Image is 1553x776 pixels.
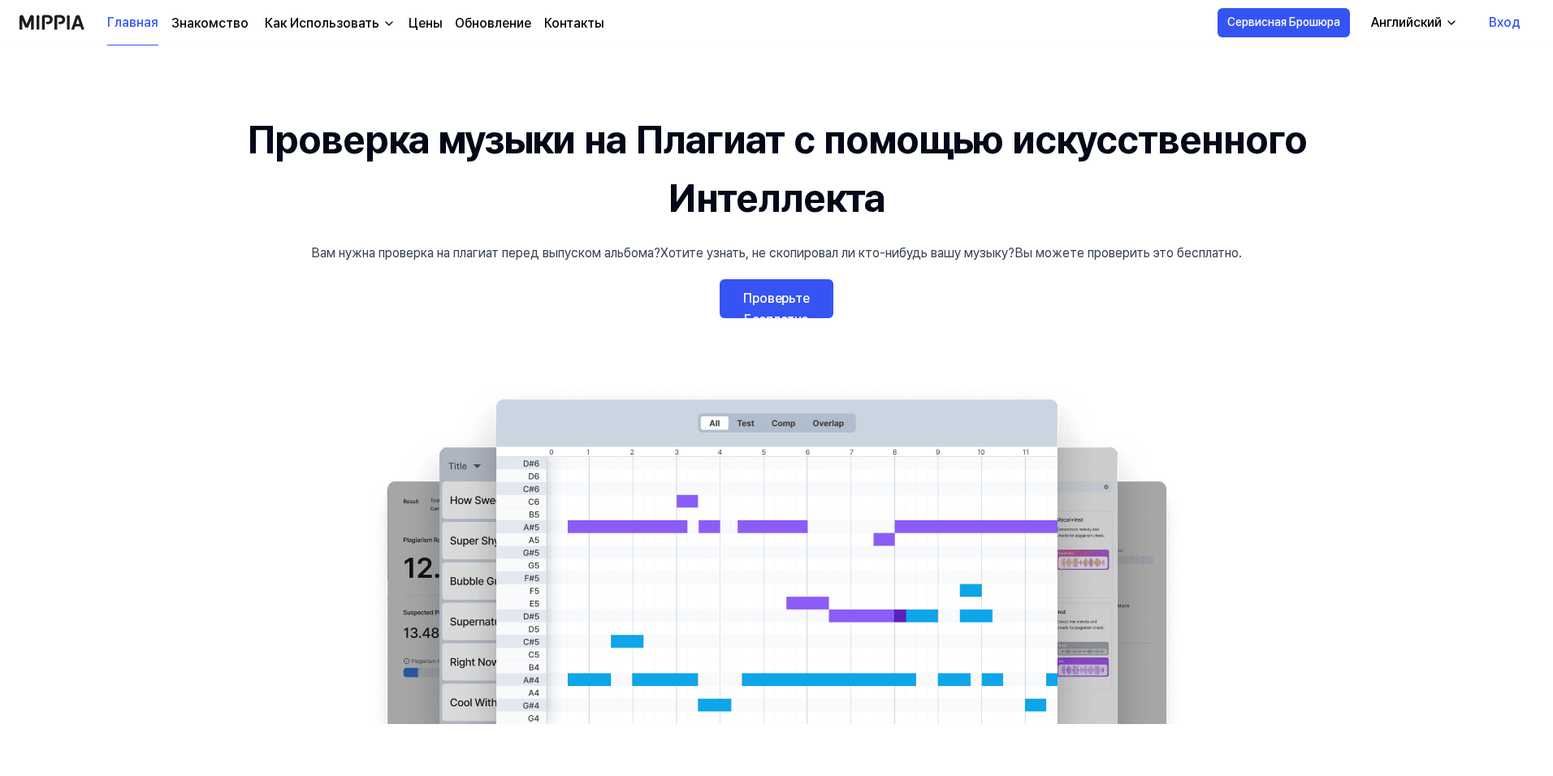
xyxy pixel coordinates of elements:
[107,13,158,32] ya-tr-span: Главная
[743,291,810,327] ya-tr-span: Проверьте Бесплатно
[354,383,1199,724] img: основное Изображение
[409,14,442,33] a: Цены
[1014,245,1242,261] ya-tr-span: Вы можете проверить это бесплатно.
[455,15,531,31] ya-tr-span: Обновление
[265,15,379,31] ya-tr-span: Как Использовать
[409,15,442,31] ya-tr-span: Цены
[171,14,249,33] a: Знакомство
[544,15,603,31] ya-tr-span: Контакты
[1371,15,1442,30] ya-tr-span: Английский
[171,15,249,31] ya-tr-span: Знакомство
[247,116,1307,222] ya-tr-span: Проверка музыки на Плагиат с помощью искусственного Интеллекта
[107,1,158,45] a: Главная
[720,279,833,318] a: Проверьте Бесплатно
[311,245,660,261] ya-tr-span: Вам нужна проверка на плагиат перед выпуском альбома?
[262,14,396,33] button: Как Использовать
[544,14,603,33] a: Контакты
[1358,6,1468,39] button: Английский
[660,245,1014,261] ya-tr-span: Хотите узнать, не скопировал ли кто-нибудь вашу музыку?
[455,14,531,33] a: Обновление
[1489,13,1521,32] ya-tr-span: Вход
[1218,8,1350,37] button: Сервисная Брошюра
[1227,14,1340,31] ya-tr-span: Сервисная Брошюра
[383,17,396,30] img: вниз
